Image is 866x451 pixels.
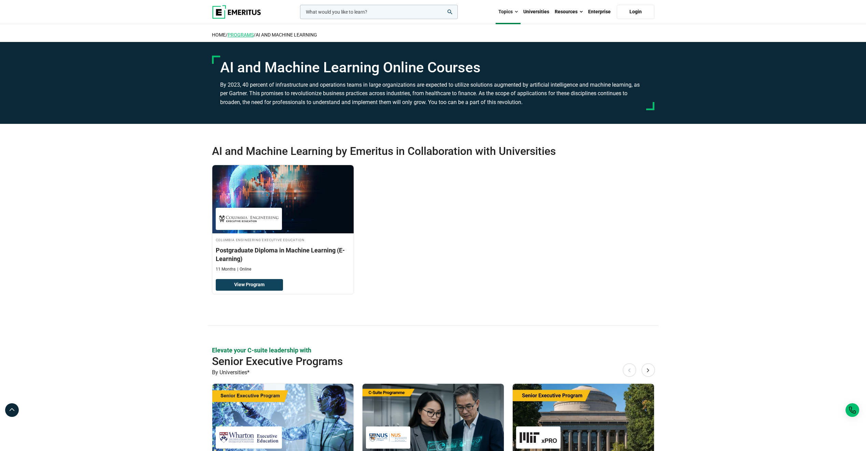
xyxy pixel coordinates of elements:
[219,211,279,227] img: Columbia Engineering Executive Education
[369,430,407,445] img: National University of Singapore Business School Executive Education
[212,354,610,368] h2: Senior Executive Programs
[216,237,350,243] h4: Columbia Engineering Executive Education
[219,430,279,445] img: Wharton Executive Education
[300,5,458,19] input: woocommerce-product-search-field-0
[623,363,636,377] button: Previous
[212,144,610,158] h2: AI and Machine Learning by Emeritus in Collaboration with Universities
[212,346,654,354] p: Elevate your C-suite leadership with
[617,5,654,19] a: Login
[212,32,226,38] a: home
[220,59,646,76] h1: AI and Machine Learning Online Courses
[641,363,655,377] button: Next
[212,368,654,377] p: By Universities*
[212,165,354,276] a: AI and Machine Learning Course by Columbia Engineering Executive Education - Columbia Engineering...
[220,81,646,107] p: By 2023, 40 percent of infrastructure and operations teams in large organizations are expected to...
[228,32,254,38] a: Programs
[237,266,251,272] p: Online
[216,266,236,272] p: 11 Months
[212,165,354,233] img: Postgraduate Diploma in Machine Learning (E-Learning) | Online AI and Machine Learning Course
[216,279,283,291] a: View Program
[216,246,350,263] h3: Postgraduate Diploma in Machine Learning (E-Learning)
[520,430,557,445] img: MIT xPRO
[256,32,317,38] a: AI and Machine Learning
[212,28,654,42] h2: / /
